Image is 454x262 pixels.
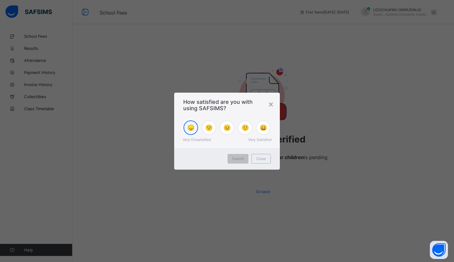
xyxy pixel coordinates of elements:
span: 🙂 [241,124,249,131]
button: Open asap [430,241,448,259]
span: Very Satisfied [248,137,271,142]
div: × [268,99,274,109]
span: 😞 [187,124,195,131]
span: 🙁 [205,124,213,131]
span: Submit [232,156,244,161]
span: Close [256,156,266,161]
span: Very Dissatisfied [183,137,211,142]
span: 😐 [223,124,231,131]
span: How satisfied are you with using SAFSIMS? [183,99,271,111]
span: 😄 [260,124,267,131]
